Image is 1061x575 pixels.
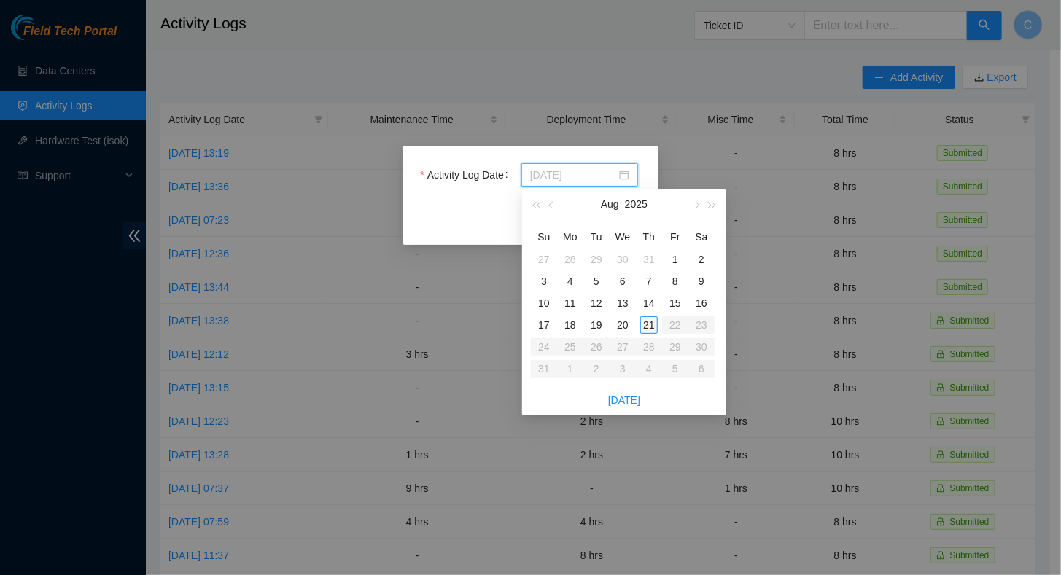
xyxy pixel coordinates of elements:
td: 2025-08-13 [610,292,636,314]
th: Sa [688,225,715,249]
td: 2025-08-06 [610,270,636,292]
div: 14 [640,294,658,312]
div: 19 [588,316,605,334]
td: 2025-07-30 [610,249,636,270]
td: 2025-08-08 [662,270,688,292]
div: 11 [561,294,579,312]
div: 2 [693,251,710,268]
div: 16 [693,294,710,312]
div: 18 [561,316,579,334]
th: We [610,225,636,249]
td: 2025-08-16 [688,292,715,314]
div: 13 [614,294,631,312]
td: 2025-08-10 [531,292,557,314]
label: Activity Log Date [421,163,514,187]
td: 2025-08-03 [531,270,557,292]
div: 9 [693,273,710,290]
div: 31 [640,251,658,268]
td: 2025-08-14 [636,292,662,314]
div: 20 [614,316,631,334]
th: Fr [662,225,688,249]
td: 2025-08-17 [531,314,557,336]
td: 2025-08-21 [636,314,662,336]
div: 15 [666,294,684,312]
div: 5 [588,273,605,290]
th: Mo [557,225,583,249]
td: 2025-07-29 [583,249,610,270]
td: 2025-08-15 [662,292,688,314]
td: 2025-08-11 [557,292,583,314]
div: 12 [588,294,605,312]
td: 2025-07-31 [636,249,662,270]
td: 2025-08-12 [583,292,610,314]
td: 2025-08-04 [557,270,583,292]
div: 21 [640,316,658,334]
a: [DATE] [608,394,640,406]
th: Th [636,225,662,249]
td: 2025-08-20 [610,314,636,336]
div: 7 [640,273,658,290]
div: 30 [614,251,631,268]
div: 8 [666,273,684,290]
button: 2025 [625,189,648,219]
td: 2025-08-05 [583,270,610,292]
input: Activity Log Date [530,167,616,183]
div: 1 [666,251,684,268]
div: 17 [535,316,553,334]
div: 4 [561,273,579,290]
td: 2025-07-27 [531,249,557,270]
td: 2025-08-18 [557,314,583,336]
div: 10 [535,294,553,312]
div: 3 [535,273,553,290]
div: 28 [561,251,579,268]
td: 2025-07-28 [557,249,583,270]
th: Su [531,225,557,249]
td: 2025-08-19 [583,314,610,336]
td: 2025-08-09 [688,270,715,292]
div: 29 [588,251,605,268]
td: 2025-08-01 [662,249,688,270]
td: 2025-08-02 [688,249,715,270]
button: Aug [601,189,619,219]
div: 27 [535,251,553,268]
div: 6 [614,273,631,290]
td: 2025-08-07 [636,270,662,292]
th: Tu [583,225,610,249]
